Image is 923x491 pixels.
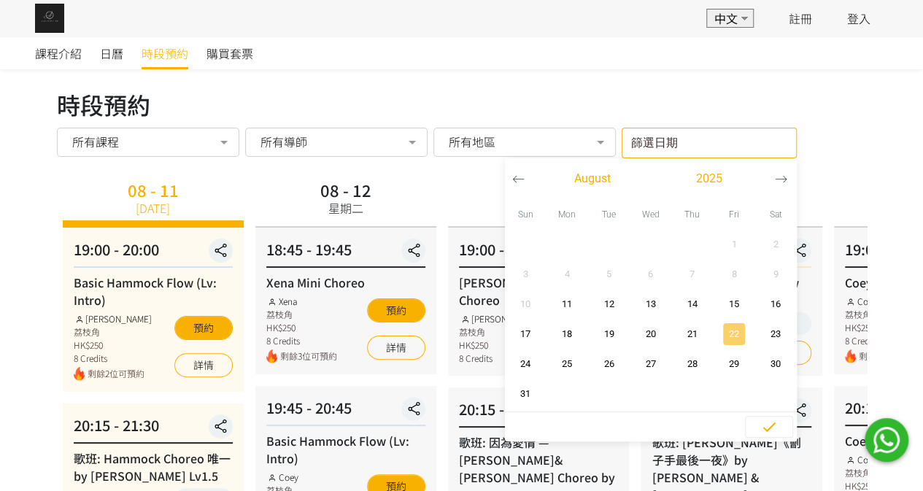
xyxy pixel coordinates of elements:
span: 28 [676,357,708,371]
a: 購買套票 [206,37,253,69]
img: fire.png [266,349,277,363]
span: 21 [676,327,708,341]
span: 29 [717,357,750,371]
div: 荔枝角 [845,308,916,321]
div: 08 - 11 [128,182,179,198]
span: 12 [592,297,625,312]
button: 18 [547,319,588,349]
div: 時段預約 [57,87,867,122]
span: August [574,170,611,187]
button: 28 [671,349,713,379]
button: 8 [713,259,754,289]
button: 23 [754,319,796,349]
div: Coey [845,453,916,466]
div: 荔枝角 [74,325,152,339]
button: 30 [754,349,796,379]
button: 20 [630,319,671,349]
div: HK$250 [845,321,916,334]
span: 6 [634,267,667,282]
div: 歌班: Hammock Choreo 唯一 by [PERSON_NAME] Lv1.5 [74,449,233,484]
span: 19 [592,327,625,341]
div: [PERSON_NAME] [459,312,538,325]
button: 1 [713,229,754,259]
span: 22 [717,327,750,341]
div: Thu [671,199,713,229]
span: 2025 [696,170,722,187]
span: 所有導師 [260,134,307,149]
button: 16 [754,289,796,319]
span: 日曆 [100,45,123,62]
a: 課程介紹 [35,37,82,69]
button: 7 [671,259,713,289]
button: 3 [505,259,547,289]
button: 14 [671,289,713,319]
button: 13 [630,289,671,319]
button: 31 [505,379,547,409]
button: 5 [588,259,630,289]
div: 19:00 - 20:00 [74,239,233,268]
span: 26 [592,357,625,371]
button: 12 [588,289,630,319]
div: 荔枝角 [459,325,538,339]
span: 購買套票 [206,45,253,62]
button: 21 [671,319,713,349]
span: 20 [634,327,667,341]
span: 14 [676,297,708,312]
span: 5 [592,267,625,282]
div: 荔枝角 [845,466,916,479]
span: 1 [717,237,750,252]
div: 荔枝角 [266,308,337,321]
span: 所有地區 [449,134,495,149]
div: 19:00 - 20:00 [459,239,618,268]
div: 18:45 - 19:45 [266,239,425,268]
button: 19 [588,319,630,349]
button: 2 [754,229,796,259]
div: Fri [713,199,754,229]
button: 11 [547,289,588,319]
button: 4 [547,259,588,289]
button: 24 [505,349,547,379]
span: 23 [759,327,792,341]
span: 18 [551,327,584,341]
button: 6 [630,259,671,289]
span: 7 [676,267,708,282]
span: 13 [634,297,667,312]
div: HK$250 [459,339,538,352]
span: 25 [551,357,584,371]
a: 註冊 [789,9,812,27]
div: Sun [505,199,547,229]
img: fire.png [845,349,856,363]
span: 27 [634,357,667,371]
div: 08 - 12 [320,182,371,198]
div: [PERSON_NAME] [74,312,152,325]
div: 20:15 - 21:30 [74,414,233,444]
a: 日曆 [100,37,123,69]
button: 25 [547,349,588,379]
span: 31 [509,387,542,401]
div: Wed [630,199,671,229]
span: 2 [759,237,792,252]
img: fire.png [74,367,85,381]
div: 19:45 - 20:45 [266,397,425,426]
span: 10 [509,297,542,312]
a: 詳情 [174,353,233,377]
button: 9 [754,259,796,289]
div: Xena [266,295,337,308]
button: August [534,168,651,190]
div: Mon [547,199,588,229]
div: 20:15 - 21:30 [459,398,618,428]
div: 星期二 [328,199,363,217]
span: 剩餘3位可預約 [859,349,916,363]
div: Coey [845,295,916,308]
button: 22 [713,319,754,349]
span: 4 [551,267,584,282]
button: 2025 [651,168,768,190]
span: 9 [759,267,792,282]
button: 預約 [174,316,233,340]
span: 時段預約 [142,45,188,62]
span: 剩餘3位可預約 [280,349,337,363]
span: 17 [509,327,542,341]
div: Tue [588,199,630,229]
a: 時段預約 [142,37,188,69]
div: Sat [754,199,796,229]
